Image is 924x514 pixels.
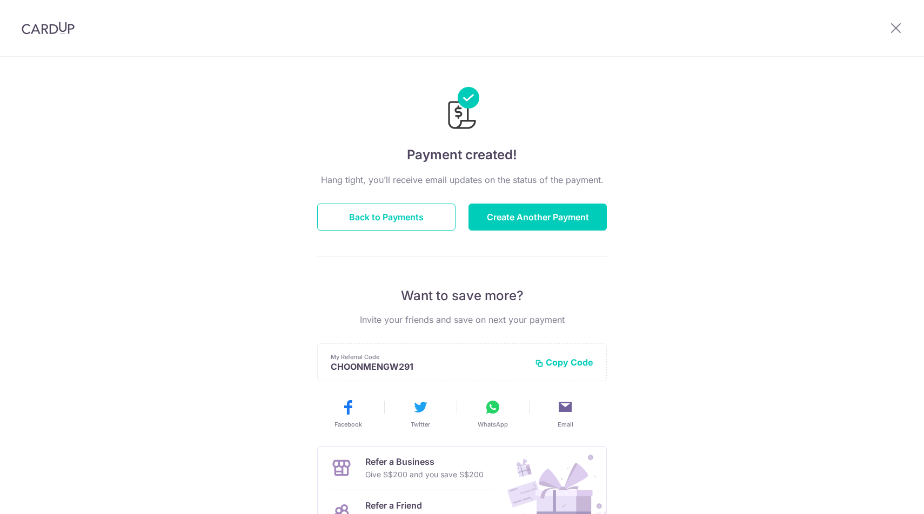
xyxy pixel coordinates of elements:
[468,204,607,231] button: Create Another Payment
[334,420,362,429] span: Facebook
[317,204,456,231] button: Back to Payments
[317,287,607,305] p: Want to save more?
[316,398,380,429] button: Facebook
[331,353,526,361] p: My Referral Code
[317,313,607,326] p: Invite your friends and save on next your payment
[22,22,75,35] img: CardUp
[533,398,597,429] button: Email
[389,398,452,429] button: Twitter
[365,499,474,512] p: Refer a Friend
[445,87,479,132] img: Payments
[365,455,484,468] p: Refer a Business
[317,173,607,186] p: Hang tight, you’ll receive email updates on the status of the payment.
[461,398,525,429] button: WhatsApp
[558,420,573,429] span: Email
[478,420,508,429] span: WhatsApp
[535,357,593,368] button: Copy Code
[365,468,484,481] p: Give S$200 and you save S$200
[331,361,526,372] p: CHOONMENGW291
[411,420,430,429] span: Twitter
[317,145,607,165] h4: Payment created!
